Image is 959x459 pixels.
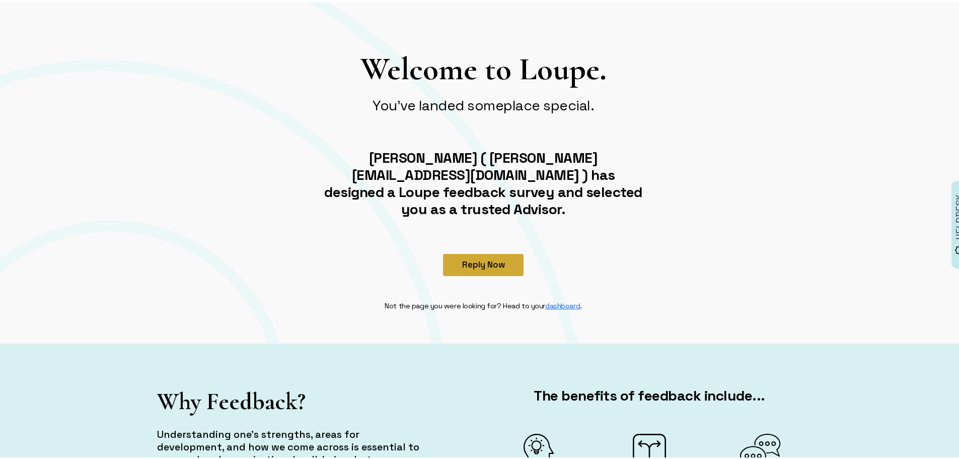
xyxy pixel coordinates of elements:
h2: [PERSON_NAME] ( [PERSON_NAME][EMAIL_ADDRESS][DOMAIN_NAME] ) has designed a Loupe feedback survey ... [323,147,643,216]
h1: Why Feedback? [157,385,422,414]
a: dashboard [545,299,580,308]
h1: Welcome to Loupe. [323,47,643,87]
div: Not the page you were looking for? Head to your . [379,298,588,309]
h2: You've landed someplace special. [323,95,643,112]
button: Reply Now [443,252,524,274]
h2: The benefits of feedback include... [489,385,809,402]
